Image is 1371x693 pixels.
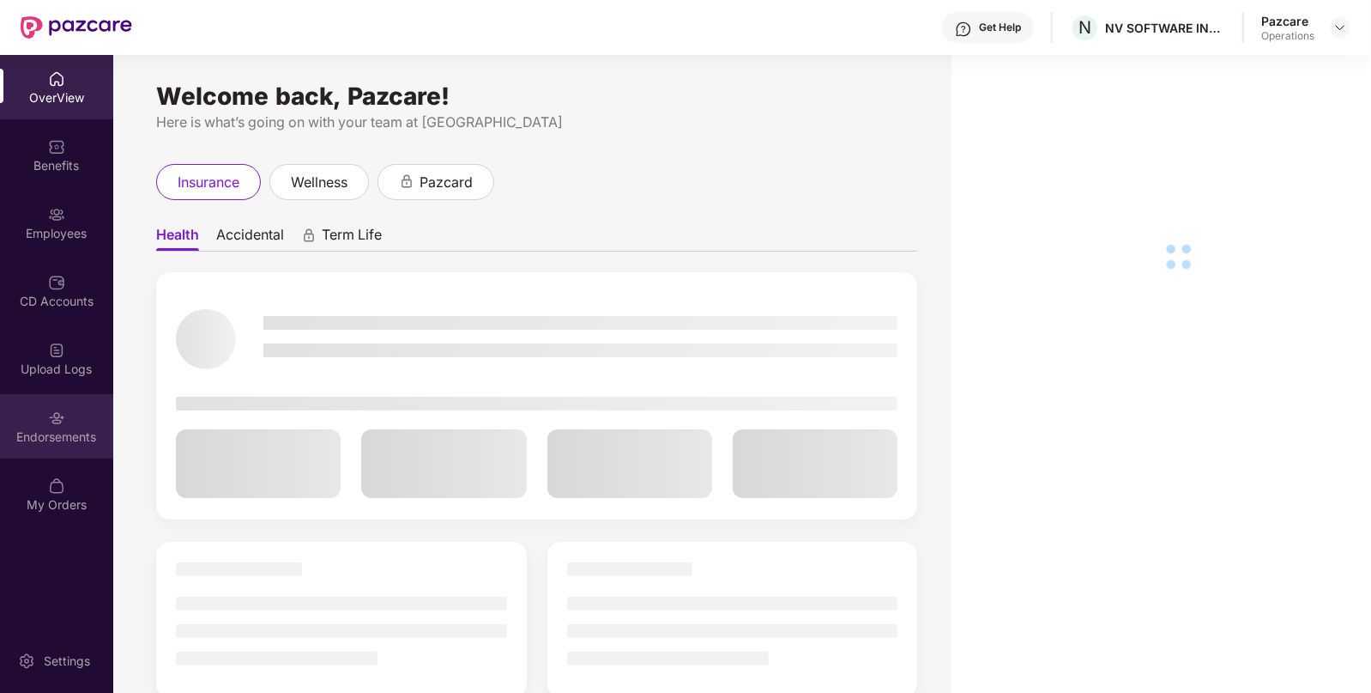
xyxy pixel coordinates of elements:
img: svg+xml;base64,PHN2ZyBpZD0iQ0RfQWNjb3VudHMiIGRhdGEtbmFtZT0iQ0QgQWNjb3VudHMiIHhtbG5zPSJodHRwOi8vd3... [48,274,65,291]
div: Welcome back, Pazcare! [156,89,917,103]
img: svg+xml;base64,PHN2ZyBpZD0iRW1wbG95ZWVzIiB4bWxucz0iaHR0cDovL3d3dy53My5vcmcvMjAwMC9zdmciIHdpZHRoPS... [48,206,65,223]
img: svg+xml;base64,PHN2ZyBpZD0iRW5kb3JzZW1lbnRzIiB4bWxucz0iaHR0cDovL3d3dy53My5vcmcvMjAwMC9zdmciIHdpZH... [48,410,65,427]
div: animation [301,228,317,243]
img: svg+xml;base64,PHN2ZyBpZD0iSGVscC0zMngzMiIgeG1sbnM9Imh0dHA6Ly93d3cudzMub3JnLzIwMDAvc3ZnIiB3aWR0aD... [955,21,972,38]
img: svg+xml;base64,PHN2ZyBpZD0iQmVuZWZpdHMiIHhtbG5zPSJodHRwOi8vd3d3LnczLm9yZy8yMDAwL3N2ZyIgd2lkdGg9Ij... [48,138,65,155]
span: Health [156,226,199,251]
span: Accidental [216,226,284,251]
span: Term Life [322,226,382,251]
img: svg+xml;base64,PHN2ZyBpZD0iVXBsb2FkX0xvZ3MiIGRhdGEtbmFtZT0iVXBsb2FkIExvZ3MiIHhtbG5zPSJodHRwOi8vd3... [48,342,65,359]
span: insurance [178,172,239,193]
img: svg+xml;base64,PHN2ZyBpZD0iTXlfT3JkZXJzIiBkYXRhLW5hbWU9Ik15IE9yZGVycyIgeG1sbnM9Imh0dHA6Ly93d3cudz... [48,477,65,495]
span: N [1078,17,1091,38]
span: pazcard [420,172,473,193]
div: NV SOFTWARE INDIA PRIVATE LIMITED [1105,20,1225,36]
div: Here is what’s going on with your team at [GEOGRAPHIC_DATA] [156,112,917,133]
div: Operations [1261,29,1314,43]
img: svg+xml;base64,PHN2ZyBpZD0iSG9tZSIgeG1sbnM9Imh0dHA6Ly93d3cudzMub3JnLzIwMDAvc3ZnIiB3aWR0aD0iMjAiIG... [48,70,65,88]
img: New Pazcare Logo [21,16,132,39]
div: animation [399,173,414,189]
div: Get Help [979,21,1021,34]
span: wellness [291,172,347,193]
div: Pazcare [1261,13,1314,29]
img: svg+xml;base64,PHN2ZyBpZD0iU2V0dGluZy0yMHgyMCIgeG1sbnM9Imh0dHA6Ly93d3cudzMub3JnLzIwMDAvc3ZnIiB3aW... [18,653,35,670]
div: Settings [39,653,95,670]
img: svg+xml;base64,PHN2ZyBpZD0iRHJvcGRvd24tMzJ4MzIiIHhtbG5zPSJodHRwOi8vd3d3LnczLm9yZy8yMDAwL3N2ZyIgd2... [1333,21,1347,34]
